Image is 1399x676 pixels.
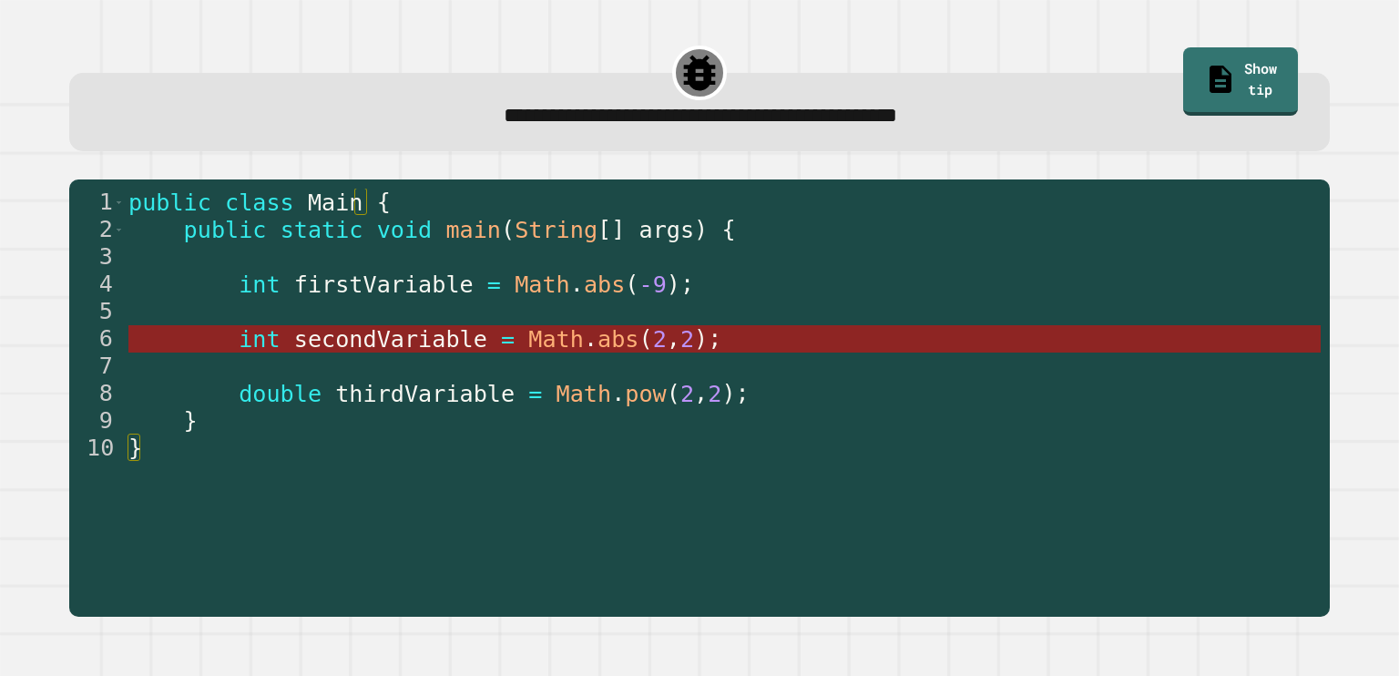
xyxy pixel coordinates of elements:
span: firstVariable [294,271,474,298]
span: 2 [680,381,694,407]
span: double [239,381,322,407]
span: int [239,326,280,353]
span: 2 [680,326,694,353]
span: int [239,271,280,298]
div: 8 [69,380,125,407]
span: public [184,217,267,243]
span: Math [557,381,612,407]
span: = [528,381,542,407]
span: = [501,326,515,353]
span: class [225,189,294,216]
div: 1 [69,189,125,216]
span: Math [515,271,570,298]
div: 2 [69,216,125,243]
span: abs [584,271,625,298]
div: 6 [69,325,125,353]
span: 2 [653,326,667,353]
span: secondVariable [294,326,487,353]
span: Toggle code folding, rows 1 through 10 [114,189,124,216]
span: void [377,217,433,243]
div: 9 [69,407,125,435]
div: 4 [69,271,125,298]
div: 5 [69,298,125,325]
a: Show tip [1183,47,1298,116]
span: pow [625,381,666,407]
div: 3 [69,243,125,271]
span: args [639,217,695,243]
span: thirdVariable [335,381,515,407]
span: 2 [708,381,721,407]
span: -9 [639,271,667,298]
span: abs [597,326,638,353]
span: String [515,217,597,243]
span: Math [528,326,584,353]
span: = [487,271,501,298]
span: Main [308,189,363,216]
span: static [281,217,363,243]
span: public [128,189,211,216]
span: main [445,217,501,243]
span: Toggle code folding, rows 2 through 9 [114,216,124,243]
div: 7 [69,353,125,380]
div: 10 [69,435,125,462]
